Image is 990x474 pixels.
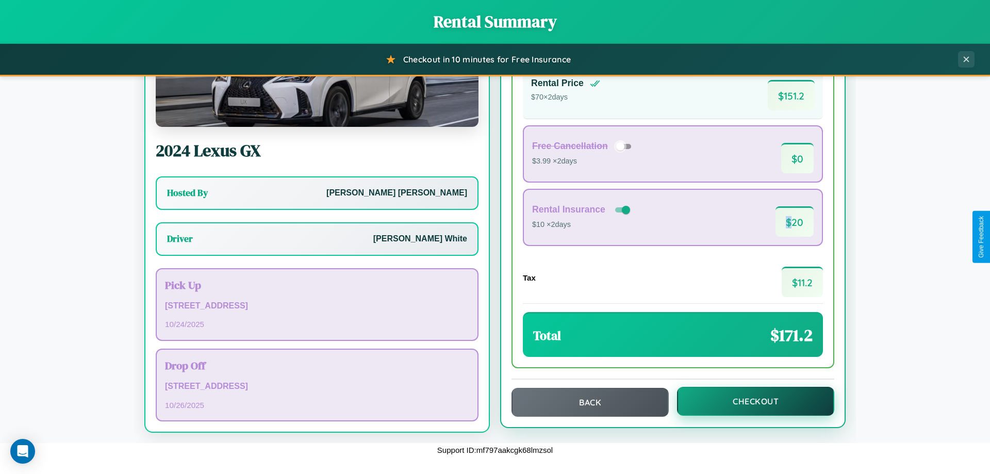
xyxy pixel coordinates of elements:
[770,324,813,347] span: $ 171.2
[532,141,608,152] h4: Free Cancellation
[165,398,469,412] p: 10 / 26 / 2025
[775,206,814,237] span: $ 20
[768,80,815,110] span: $ 151.2
[165,358,469,373] h3: Drop Off
[532,218,632,232] p: $10 × 2 days
[165,379,469,394] p: [STREET_ADDRESS]
[10,10,980,33] h1: Rental Summary
[326,186,467,201] p: [PERSON_NAME] [PERSON_NAME]
[532,155,635,168] p: $3.99 × 2 days
[403,54,571,64] span: Checkout in 10 minutes for Free Insurance
[167,187,208,199] h3: Hosted By
[10,439,35,464] div: Open Intercom Messenger
[781,143,814,173] span: $ 0
[677,387,834,416] button: Checkout
[165,299,469,314] p: [STREET_ADDRESS]
[978,216,985,258] div: Give Feedback
[437,443,553,457] p: Support ID: mf797aakcgk68lmzsol
[373,232,467,247] p: [PERSON_NAME] White
[531,78,584,89] h4: Rental Price
[156,139,478,162] h2: 2024 Lexus GX
[532,204,605,215] h4: Rental Insurance
[165,277,469,292] h3: Pick Up
[167,233,193,245] h3: Driver
[531,91,600,104] p: $ 70 × 2 days
[165,317,469,331] p: 10 / 24 / 2025
[523,273,536,282] h4: Tax
[782,267,823,297] span: $ 11.2
[511,388,669,417] button: Back
[533,327,561,344] h3: Total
